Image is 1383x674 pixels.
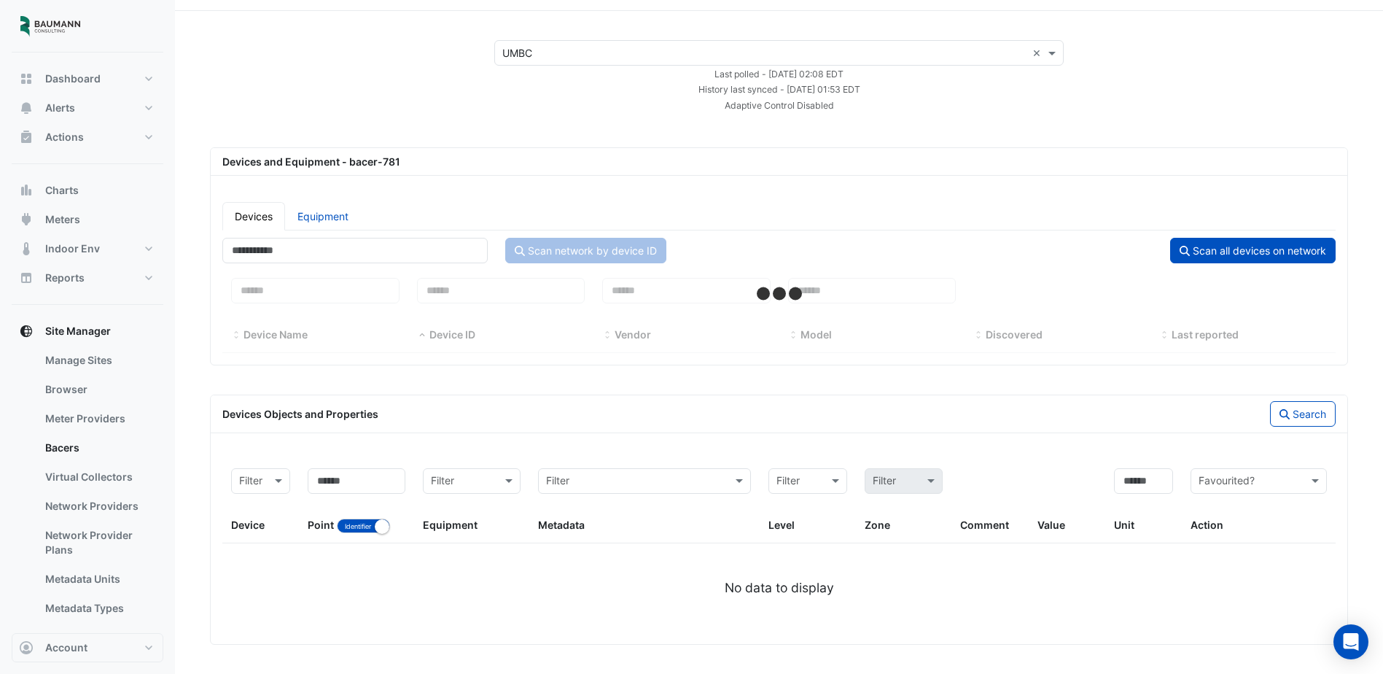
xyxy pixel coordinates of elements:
[12,93,163,123] button: Alerts
[19,212,34,227] app-icon: Meters
[1114,519,1134,531] span: Unit
[19,130,34,144] app-icon: Actions
[615,328,651,341] span: Vendor
[45,241,100,256] span: Indoor Env
[12,64,163,93] button: Dashboard
[34,521,163,565] a: Network Provider Plans
[214,154,1344,169] div: Devices and Equipment - bacer-781
[1032,45,1045,61] span: Clear
[45,71,101,86] span: Dashboard
[19,101,34,115] app-icon: Alerts
[698,84,860,95] small: Wed 17-Sep-2025 01:53 EDT
[602,330,612,341] span: Vendor
[986,328,1043,341] span: Discovered
[1172,328,1239,341] span: Last reported
[45,183,79,198] span: Charts
[865,519,890,531] span: Zone
[222,408,378,420] span: Devices Objects and Properties
[856,468,952,494] div: Please select Filter first
[973,330,983,341] span: Discovered
[12,123,163,152] button: Actions
[45,212,80,227] span: Meters
[45,101,75,115] span: Alerts
[12,234,163,263] button: Indoor Env
[12,176,163,205] button: Charts
[34,492,163,521] a: Network Providers
[417,330,427,341] span: Device ID
[17,12,83,41] img: Company Logo
[1037,519,1065,531] span: Value
[34,594,163,623] a: Metadata Types
[768,519,795,531] span: Level
[308,519,334,531] span: Point
[34,375,163,404] a: Browser
[34,404,163,433] a: Meter Providers
[45,271,85,285] span: Reports
[222,578,1336,597] div: No data to display
[423,519,478,531] span: Equipment
[19,183,34,198] app-icon: Charts
[800,328,832,341] span: Model
[12,317,163,346] button: Site Manager
[1191,519,1223,531] span: Action
[337,519,390,531] ui-switch: Toggle between object name and object identifier
[19,271,34,285] app-icon: Reports
[231,330,241,341] span: Device Name
[244,328,308,341] span: Device Name
[788,330,798,341] span: Model
[714,69,844,80] small: Wed 17-Sep-2025 02:08 EDT
[1333,624,1368,659] div: Open Intercom Messenger
[34,565,163,594] a: Metadata Units
[34,433,163,462] a: Bacers
[12,263,163,293] button: Reports
[12,205,163,234] button: Meters
[19,241,34,256] app-icon: Indoor Env
[1270,401,1336,427] button: Search
[34,623,163,652] a: Metadata
[222,202,285,231] a: Devices
[34,346,163,375] a: Manage Sites
[34,462,163,492] a: Virtual Collectors
[19,324,34,338] app-icon: Site Manager
[45,640,87,655] span: Account
[231,519,265,531] span: Device
[45,324,111,338] span: Site Manager
[285,202,361,231] a: Equipment
[1170,238,1336,263] button: Scan all devices on network
[429,328,475,341] span: Device ID
[960,519,1009,531] span: Comment
[45,130,84,144] span: Actions
[1159,330,1169,341] span: Last reported
[538,519,585,531] span: Metadata
[725,100,834,111] small: Adaptive Control Disabled
[19,71,34,86] app-icon: Dashboard
[12,633,163,662] button: Account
